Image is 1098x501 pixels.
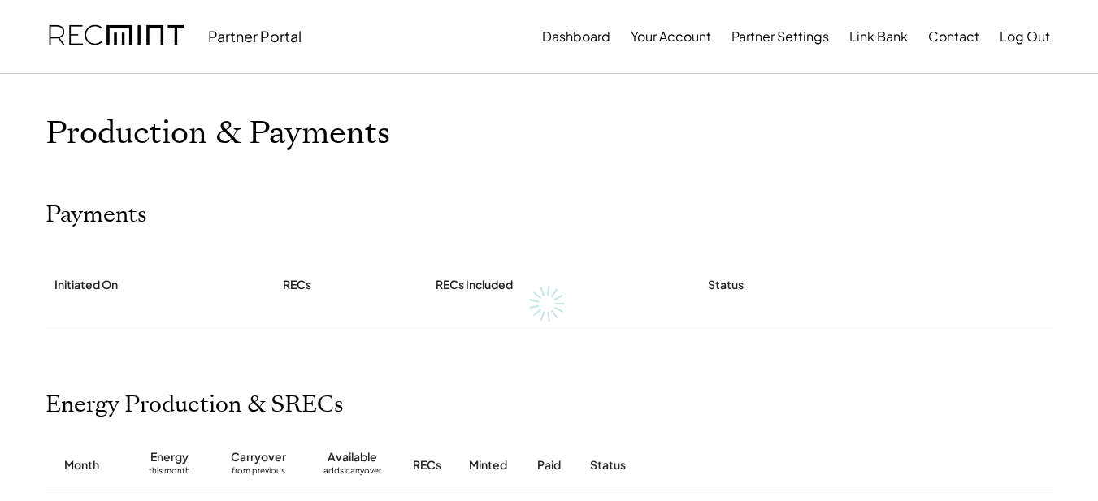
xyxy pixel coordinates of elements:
[436,277,513,293] div: RECs Included
[46,114,1053,153] h1: Production & Payments
[64,457,99,473] div: Month
[283,277,311,293] div: RECs
[590,457,866,473] div: Status
[708,277,744,293] div: Status
[49,9,184,64] img: recmint-logotype%403x.png
[1000,20,1050,53] button: Log Out
[54,277,118,293] div: Initiated On
[469,457,507,473] div: Minted
[150,449,189,465] div: Energy
[413,457,441,473] div: RECs
[46,201,147,229] h2: Payments
[208,27,302,45] div: Partner Portal
[928,20,979,53] button: Contact
[231,449,286,465] div: Carryover
[323,465,381,482] div: adds carryover
[537,457,561,473] div: Paid
[542,20,610,53] button: Dashboard
[731,20,829,53] button: Partner Settings
[328,449,377,465] div: Available
[149,465,190,482] div: this month
[631,20,711,53] button: Your Account
[232,465,285,482] div: from previous
[849,20,908,53] button: Link Bank
[46,391,344,419] h2: Energy Production & SRECs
